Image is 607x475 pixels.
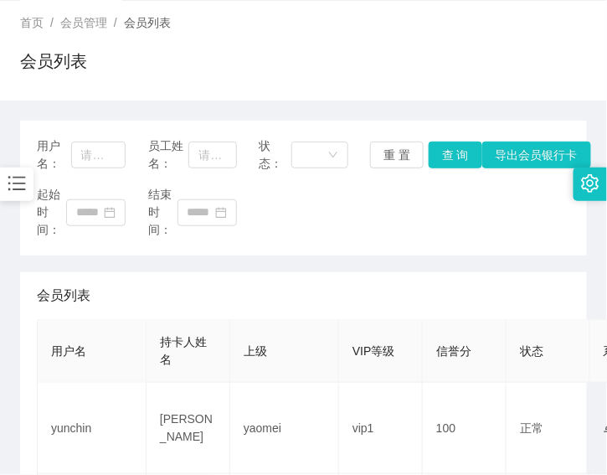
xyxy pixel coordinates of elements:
span: 正常 [520,421,543,435]
i: 图标: calendar [215,207,227,219]
h1: 会员列表 [20,49,87,74]
span: 状态 [520,344,543,358]
span: 用户名： [37,137,71,173]
span: 会员管理 [60,16,107,29]
td: vip1 [339,383,423,474]
span: 首页 [20,16,44,29]
button: 查 询 [429,142,482,168]
button: 导出会员银行卡 [482,142,591,168]
td: [PERSON_NAME] [147,383,230,474]
button: 重 置 [370,142,424,168]
span: 结束时间： [148,186,177,239]
i: 图标: setting [581,174,599,193]
i: 图标: down [328,150,338,162]
span: 状态： [259,137,291,173]
input: 请输入 [71,142,126,168]
i: 图标: calendar [104,207,116,219]
span: 员工姓名： [148,137,189,173]
td: yunchin [38,383,147,474]
span: 会员列表 [124,16,171,29]
input: 请输入 [188,142,236,168]
span: 起始时间： [37,186,66,239]
i: 图标: bars [6,173,28,194]
td: 100 [423,383,507,474]
td: yaomei [230,383,339,474]
span: 持卡人姓名 [160,335,207,366]
span: / [50,16,54,29]
span: / [114,16,117,29]
span: 信誉分 [436,344,471,358]
span: 上级 [244,344,267,358]
span: 用户名 [51,344,86,358]
span: 会员列表 [37,286,90,306]
span: VIP等级 [352,344,395,358]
